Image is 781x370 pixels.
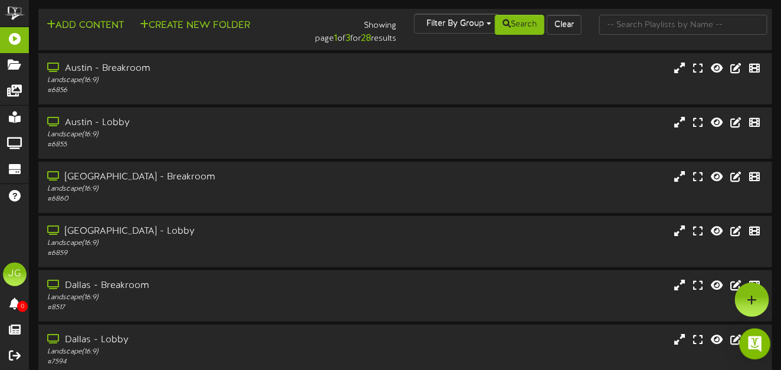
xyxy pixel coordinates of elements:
div: # 6860 [47,194,335,204]
div: Dallas - Lobby [47,333,335,347]
div: JG [3,263,27,286]
button: Add Content [43,18,127,33]
div: Landscape ( 16:9 ) [47,76,335,86]
div: [GEOGRAPHIC_DATA] - Lobby [47,225,335,238]
div: Landscape ( 16:9 ) [47,347,335,357]
button: Filter By Group [414,14,499,34]
div: # 6859 [47,248,335,258]
div: Landscape ( 16:9 ) [47,293,335,303]
div: # 6855 [47,140,335,150]
div: Landscape ( 16:9 ) [47,184,335,194]
div: Open Intercom Messenger [740,329,771,360]
div: [GEOGRAPHIC_DATA] - Breakroom [47,171,335,184]
div: Dallas - Breakroom [47,279,335,293]
div: Landscape ( 16:9 ) [47,238,335,248]
input: -- Search Playlists by Name -- [599,15,767,35]
button: Create New Folder [136,18,254,33]
div: # 8517 [47,303,335,313]
div: Austin - Breakroom [47,62,335,76]
strong: 3 [346,33,350,44]
div: # 6856 [47,86,335,96]
button: Search [495,15,544,35]
button: Clear [547,15,582,35]
div: Landscape ( 16:9 ) [47,130,335,140]
strong: 28 [361,33,371,44]
div: Showing page of for results [281,14,405,45]
div: Austin - Lobby [47,116,335,130]
div: # 7594 [47,357,335,367]
strong: 1 [334,33,337,44]
span: 0 [17,301,28,312]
